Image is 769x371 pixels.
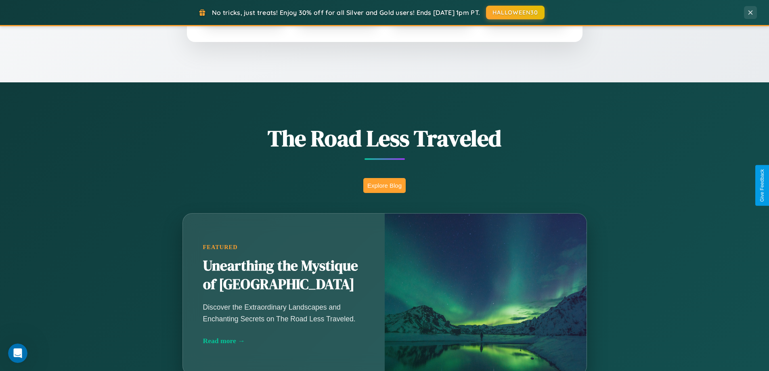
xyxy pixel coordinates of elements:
iframe: Intercom live chat [8,344,27,363]
h1: The Road Less Traveled [142,123,627,154]
div: Featured [203,244,365,251]
div: Give Feedback [759,169,765,202]
p: Discover the Extraordinary Landscapes and Enchanting Secrets on The Road Less Traveled. [203,302,365,324]
span: No tricks, just treats! Enjoy 30% off for all Silver and Gold users! Ends [DATE] 1pm PT. [212,8,480,17]
div: Read more → [203,337,365,345]
h2: Unearthing the Mystique of [GEOGRAPHIC_DATA] [203,257,365,294]
button: HALLOWEEN30 [486,6,545,19]
button: Explore Blog [363,178,406,193]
